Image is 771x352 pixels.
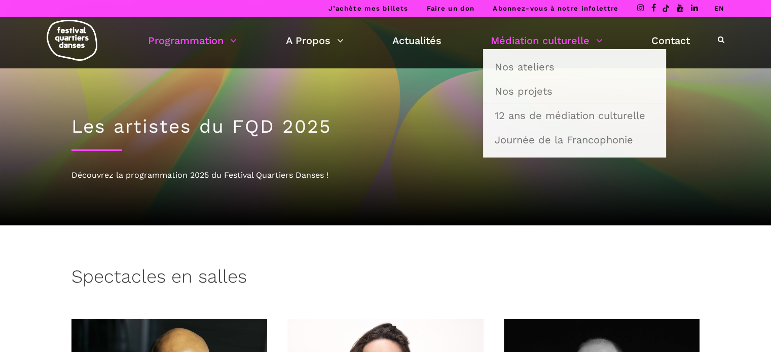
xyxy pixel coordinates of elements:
[286,32,344,49] a: A Propos
[71,266,247,291] h3: Spectacles en salles
[651,32,690,49] a: Contact
[489,55,660,79] a: Nos ateliers
[71,169,700,182] div: Découvrez la programmation 2025 du Festival Quartiers Danses !
[392,32,442,49] a: Actualités
[491,32,603,49] a: Médiation culturelle
[148,32,237,49] a: Programmation
[493,5,618,12] a: Abonnez-vous à notre infolettre
[328,5,408,12] a: J’achète mes billets
[489,80,660,103] a: Nos projets
[714,5,724,12] a: EN
[71,115,700,138] h1: Les artistes du FQD 2025
[489,104,660,127] a: 12 ans de médiation culturelle
[47,20,97,61] img: logo-fqd-med
[489,128,660,151] a: Journée de la Francophonie
[426,5,474,12] a: Faire un don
